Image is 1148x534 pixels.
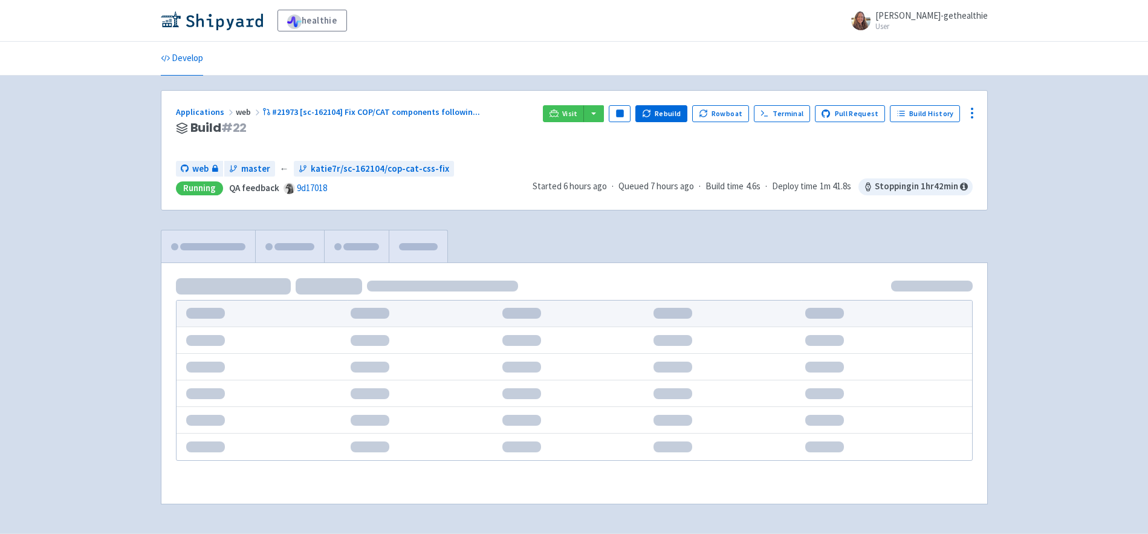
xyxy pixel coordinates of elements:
a: Develop [161,42,203,76]
span: #21973 [sc-162104] Fix COP/CAT components followin ... [272,106,480,117]
a: Build History [890,105,960,122]
div: · · · [533,178,973,195]
a: master [224,161,275,177]
span: web [192,162,209,176]
a: 9d17018 [297,182,327,194]
span: Deploy time [772,180,817,194]
span: Build [190,121,247,135]
span: [PERSON_NAME]-gethealthie [875,10,988,21]
span: Queued [618,180,694,192]
span: Visit [562,109,578,119]
small: User [875,22,988,30]
button: Rebuild [635,105,687,122]
a: Visit [543,105,584,122]
span: Stopping in 1 hr 42 min [858,178,973,195]
span: web [236,106,262,117]
span: 1m 41.8s [820,180,851,194]
span: master [241,162,270,176]
time: 7 hours ago [650,180,694,192]
span: Build time [705,180,744,194]
time: 6 hours ago [563,180,607,192]
a: #21973 [sc-162104] Fix COP/CAT components followin... [262,106,482,117]
a: katie7r/sc-162104/cop-cat-css-fix [294,161,454,177]
a: Terminal [754,105,810,122]
button: Rowboat [692,105,749,122]
img: Shipyard logo [161,11,263,30]
button: Pause [609,105,631,122]
div: Running [176,181,223,195]
a: healthie [277,10,347,31]
span: ← [280,162,289,176]
span: 4.6s [746,180,760,194]
span: # 22 [221,119,247,136]
a: [PERSON_NAME]-gethealthie User [844,11,988,30]
a: Pull Request [815,105,886,122]
strong: QA feedback [229,182,279,194]
span: katie7r/sc-162104/cop-cat-css-fix [311,162,449,176]
a: Applications [176,106,236,117]
span: Started [533,180,607,192]
a: web [176,161,223,177]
